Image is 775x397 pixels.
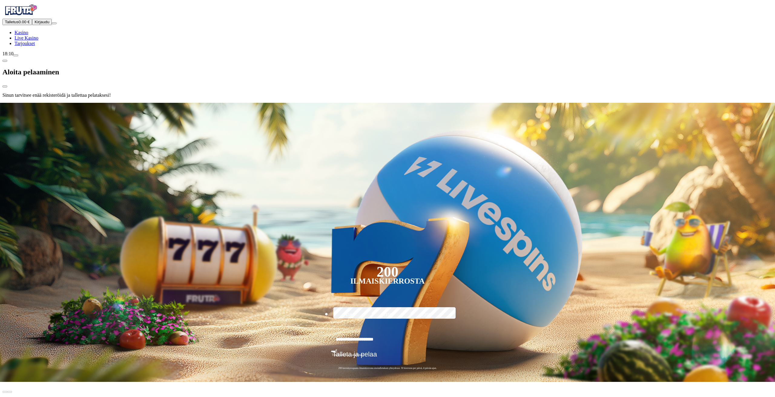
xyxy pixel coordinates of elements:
button: close [2,86,7,87]
label: €250 [409,306,443,324]
button: Talletusplus icon0.00 € [2,19,32,25]
img: Fruta [2,2,39,18]
button: Kirjaudu [32,19,52,25]
p: Sinun tarvitsee enää rekisteröidä ja tallettaa pelataksesi! [2,93,773,98]
div: 200 [377,268,398,275]
span: Kasino [15,30,28,35]
span: 0.00 € [18,20,30,24]
button: Talleta ja pelaa [331,350,444,363]
button: live-chat [13,54,18,56]
div: Ilmaiskierrosta [350,278,425,285]
span: 200 kierrätysvapaata ilmaiskierrosta ensitalletuksen yhteydessä. 50 kierrosta per päivä, 4 päivän... [331,366,444,370]
h2: Aloita pelaaminen [2,68,773,76]
nav: Primary [2,2,773,46]
span: Tarjoukset [15,41,35,46]
span: Live Kasino [15,35,38,41]
a: Fruta [2,13,39,18]
span: Kirjaudu [35,20,49,24]
button: menu [52,22,57,24]
a: poker-chip iconLive Kasino [15,35,38,41]
span: Talleta ja pelaa [333,350,377,363]
button: next slide [7,391,12,393]
label: €50 [332,306,366,324]
span: 18:10 [2,51,13,56]
button: prev slide [2,391,7,393]
label: €150 [370,306,404,324]
span: € [336,348,338,352]
a: diamond iconKasino [15,30,28,35]
a: gift-inverted iconTarjoukset [15,41,35,46]
span: Talletus [5,20,18,24]
button: chevron-left icon [2,60,7,62]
